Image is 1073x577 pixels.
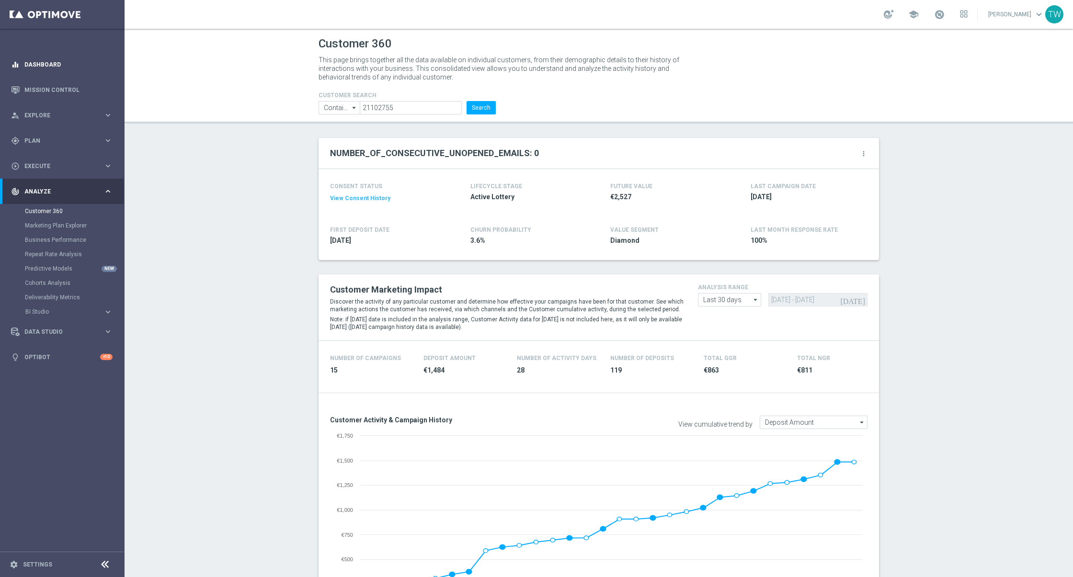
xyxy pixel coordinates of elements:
span: Diamond [610,236,722,245]
div: Execute [11,162,103,170]
i: person_search [11,111,20,120]
div: Repeat Rate Analysis [25,247,124,261]
span: 119 [610,366,692,375]
button: person_search Explore keyboard_arrow_right [11,112,113,119]
button: Mission Control [11,86,113,94]
i: more_vert [860,150,868,158]
input: Contains [319,101,360,114]
button: View Consent History [330,194,390,203]
div: Explore [11,111,103,120]
span: Execute [24,163,103,169]
i: lightbulb [11,353,20,362]
h4: CUSTOMER SEARCH [319,92,496,99]
span: €863 [704,366,786,375]
span: BI Studio [25,309,94,315]
h4: Number of Deposits [610,355,674,362]
h4: FUTURE VALUE [610,183,652,190]
text: €1,750 [337,433,353,439]
h2: NUMBER_OF_CONSECUTIVE_UNOPENED_EMAILS: 0 [330,147,539,159]
span: Active Lottery [470,192,582,202]
div: TW [1045,5,1063,23]
span: 15 [330,366,412,375]
h4: LIFECYCLE STAGE [470,183,522,190]
a: Cohorts Analysis [25,279,100,287]
i: gps_fixed [11,136,20,145]
div: Cohorts Analysis [25,276,124,290]
div: Mission Control [11,77,113,102]
text: €1,250 [337,482,353,488]
text: €1,500 [337,458,353,464]
i: keyboard_arrow_right [103,307,113,317]
h4: Number of Campaigns [330,355,401,362]
a: Settings [23,562,52,567]
span: school [908,9,919,20]
input: analysis range [698,293,761,306]
a: Dashboard [24,52,113,77]
h4: analysis range [698,284,868,291]
h4: Deposit Amount [423,355,476,362]
i: arrow_drop_down [350,102,359,114]
a: Predictive Models [25,265,100,272]
i: keyboard_arrow_right [103,161,113,170]
h4: Number of Activity Days [517,355,596,362]
input: Enter CID, Email, name or phone [360,101,462,114]
i: settings [10,560,18,569]
p: This page brings together all the data available on individual customers, from their demographic ... [319,56,687,81]
a: Marketing Plan Explorer [25,222,100,229]
button: lightbulb Optibot +10 [11,353,113,361]
span: CHURN PROBABILITY [470,226,531,233]
span: €811 [797,366,879,375]
span: €1,484 [423,366,505,375]
a: Repeat Rate Analysis [25,250,100,258]
h4: FIRST DEPOSIT DATE [330,226,389,233]
div: BI Studio [25,305,124,319]
h4: LAST CAMPAIGN DATE [751,183,816,190]
div: gps_fixed Plan keyboard_arrow_right [11,137,113,145]
span: LAST MONTH RESPONSE RATE [751,226,838,233]
h3: Customer Activity & Campaign History [330,416,592,424]
span: Plan [24,138,103,144]
p: Note: if [DATE] date is included in the analysis range, Customer Activity data for [DATE] is not ... [330,316,684,331]
i: keyboard_arrow_right [103,187,113,196]
h4: Total GGR [704,355,737,362]
div: Plan [11,136,103,145]
a: Business Performance [25,236,100,244]
div: +10 [100,354,113,360]
a: Mission Control [24,77,113,102]
i: arrow_drop_down [857,416,867,429]
button: Search [467,101,496,114]
i: keyboard_arrow_right [103,111,113,120]
div: Customer 360 [25,204,124,218]
span: 100% [751,236,863,245]
div: play_circle_outline Execute keyboard_arrow_right [11,162,113,170]
div: Marketing Plan Explorer [25,218,124,233]
span: 28 [517,366,599,375]
text: €750 [342,532,353,538]
text: €1,000 [337,507,353,513]
span: €2,527 [610,192,722,202]
div: Data Studio [11,328,103,336]
i: keyboard_arrow_right [103,136,113,145]
div: Optibot [11,344,113,370]
div: BI Studio [25,309,103,315]
a: Optibot [24,344,100,370]
span: Analyze [24,189,103,194]
h4: Total NGR [797,355,830,362]
button: equalizer Dashboard [11,61,113,68]
span: Data Studio [24,329,103,335]
div: track_changes Analyze keyboard_arrow_right [11,188,113,195]
div: Analyze [11,187,103,196]
h4: VALUE SEGMENT [610,226,659,233]
button: Data Studio keyboard_arrow_right [11,328,113,336]
label: View cumulative trend by [678,420,753,429]
button: BI Studio keyboard_arrow_right [25,308,113,316]
div: Predictive Models [25,261,124,276]
i: arrow_drop_down [751,294,761,306]
span: 2025-10-08 [751,192,863,202]
i: play_circle_outline [11,162,20,170]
